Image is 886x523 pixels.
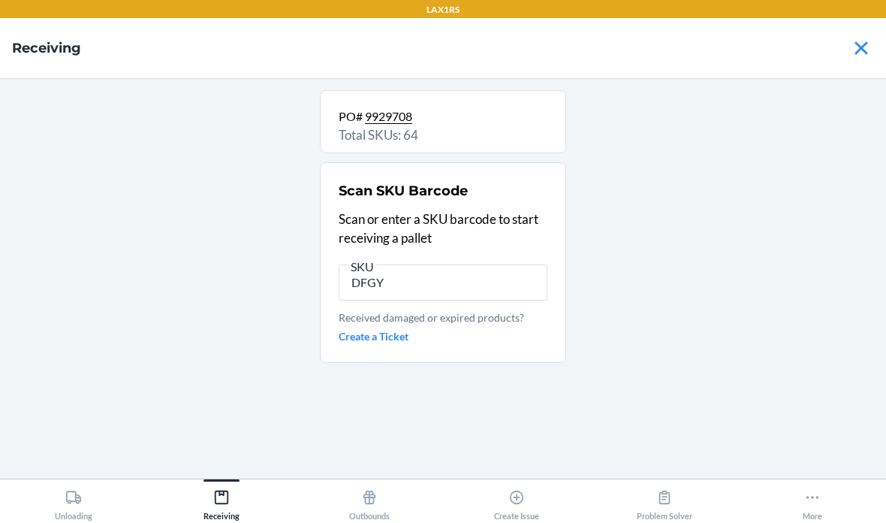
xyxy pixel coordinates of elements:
[426,3,460,17] p: LAX1RS
[339,210,547,248] p: Scan or enter a SKU barcode to start receiving a pallet
[738,479,886,521] button: More
[803,483,822,521] div: More
[295,479,443,521] button: Outbounds
[339,107,547,125] p: PO#
[12,38,81,58] h4: Receiving
[637,483,692,521] div: Problem Solver
[55,483,92,521] div: Unloading
[339,125,547,145] p: Total SKUs: 64
[591,479,739,521] button: Problem Solver
[339,328,547,344] a: Create a Ticket
[148,479,296,521] button: Receiving
[339,310,547,325] p: Received damaged or expired products?
[203,483,240,521] div: Receiving
[348,259,376,274] span: SKU
[339,181,468,201] h2: Scan SKU Barcode
[339,265,547,301] input: SKU
[349,483,390,521] div: Outbounds
[494,483,539,521] div: Create Issue
[443,479,591,521] button: Create Issue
